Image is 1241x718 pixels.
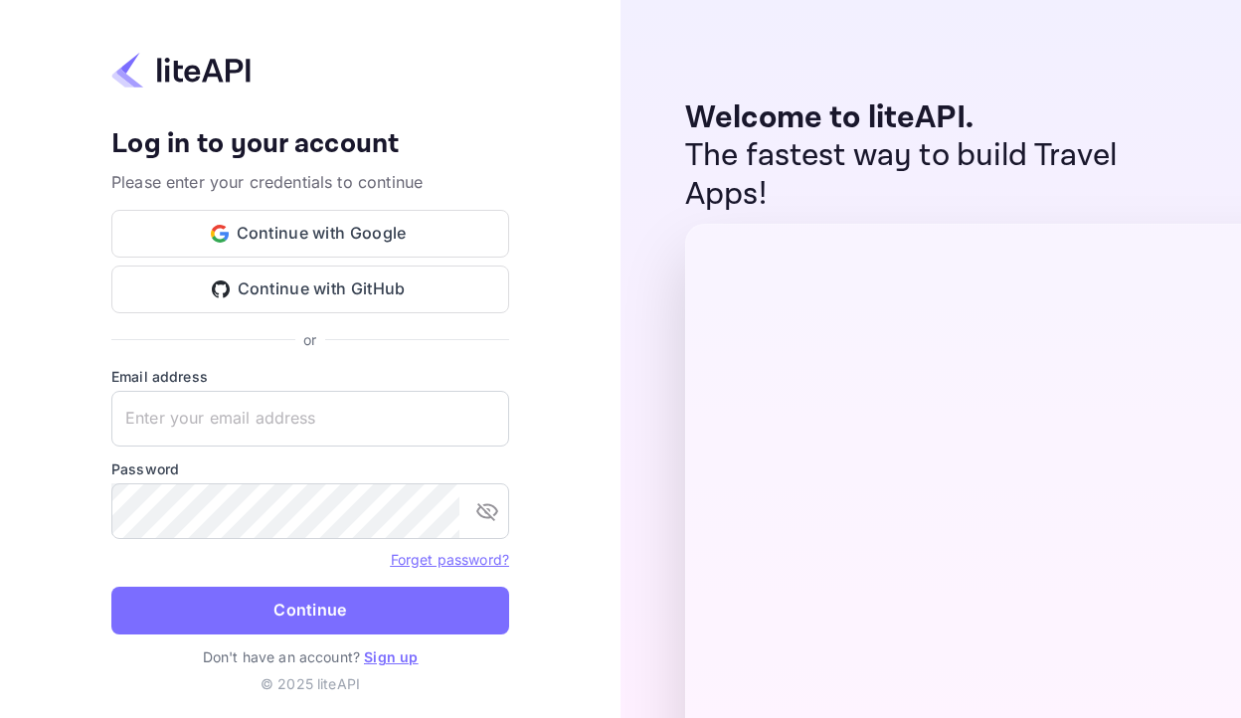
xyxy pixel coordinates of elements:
a: Forget password? [391,551,509,568]
input: Enter your email address [111,391,509,447]
button: Continue with Google [111,210,509,258]
button: Continue with GitHub [111,266,509,313]
p: or [303,329,316,350]
label: Email address [111,366,509,387]
label: Password [111,458,509,479]
p: © 2025 liteAPI [261,673,360,694]
button: Continue [111,587,509,634]
p: Don't have an account? [111,646,509,667]
p: Please enter your credentials to continue [111,170,509,194]
a: Forget password? [391,549,509,569]
p: Welcome to liteAPI. [685,99,1201,137]
img: liteapi [111,51,251,90]
h4: Log in to your account [111,127,509,162]
a: Sign up [364,648,418,665]
p: The fastest way to build Travel Apps! [685,137,1201,214]
button: toggle password visibility [467,491,507,531]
